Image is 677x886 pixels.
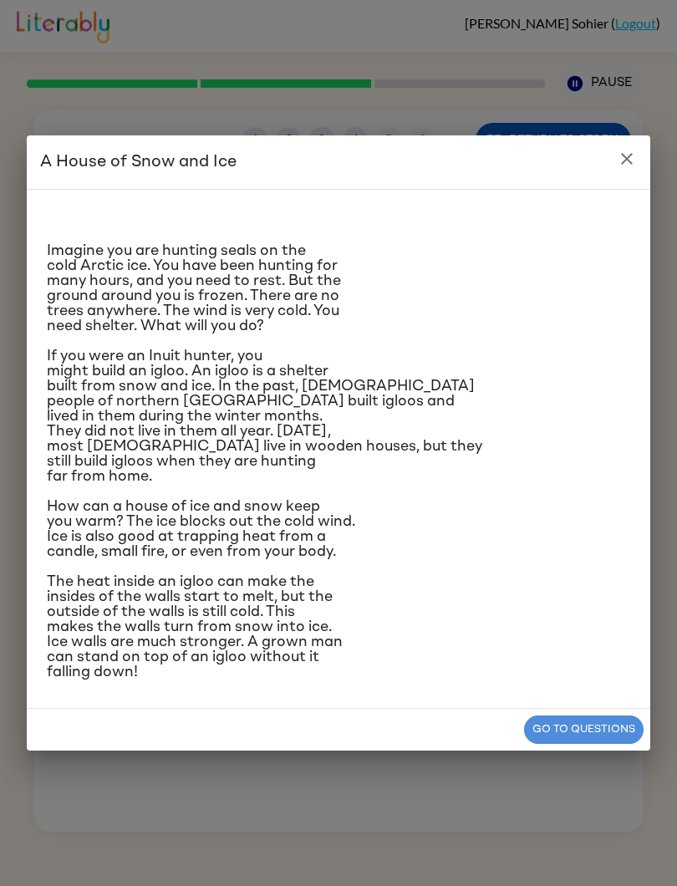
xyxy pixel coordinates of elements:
h2: A House of Snow and Ice [27,135,650,189]
button: close [610,142,644,176]
span: How can a house of ice and snow keep you warm? The ice blocks out the cold wind. Ice is also good... [47,499,355,559]
span: Imagine you are hunting seals on the cold Arctic ice. You have been hunting for many hours, and y... [47,243,341,334]
span: If you were an Inuit hunter, you might build an igloo. An igloo is a shelter built from snow and ... [47,349,482,484]
button: Go to questions [524,715,644,745]
span: The heat inside an igloo can make the insides of the walls start to melt, but the outside of the ... [47,574,343,680]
